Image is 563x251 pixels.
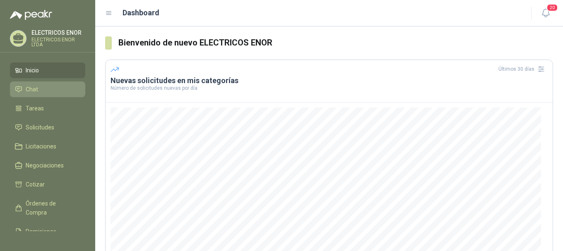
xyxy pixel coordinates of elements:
[10,120,85,135] a: Solicitudes
[10,158,85,173] a: Negociaciones
[10,62,85,78] a: Inicio
[546,4,558,12] span: 20
[26,104,44,113] span: Tareas
[10,196,85,220] a: Órdenes de Compra
[26,227,56,236] span: Remisiones
[26,85,38,94] span: Chat
[26,142,56,151] span: Licitaciones
[31,30,85,36] p: ELECTRICOS ENOR
[26,180,45,189] span: Cotizar
[111,76,548,86] h3: Nuevas solicitudes en mis categorías
[538,6,553,21] button: 20
[31,37,85,47] p: ELECTRICOS ENOR LTDA
[26,199,77,217] span: Órdenes de Compra
[10,139,85,154] a: Licitaciones
[118,36,553,49] h3: Bienvenido de nuevo ELECTRICOS ENOR
[10,177,85,192] a: Cotizar
[10,100,85,116] a: Tareas
[10,81,85,97] a: Chat
[26,66,39,75] span: Inicio
[10,224,85,239] a: Remisiones
[123,7,159,19] h1: Dashboard
[26,123,54,132] span: Solicitudes
[10,10,52,20] img: Logo peakr
[26,161,64,170] span: Negociaciones
[111,86,548,91] p: Número de solicitudes nuevas por día
[498,62,548,76] div: Últimos 30 días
